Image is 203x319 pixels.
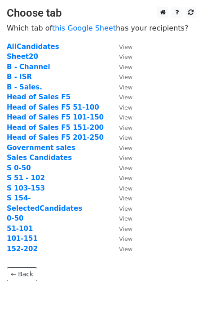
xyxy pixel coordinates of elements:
[110,174,132,182] a: View
[110,53,132,61] a: View
[110,245,132,253] a: View
[7,235,38,243] a: 101-151
[110,124,132,132] a: View
[119,175,132,182] small: View
[119,195,132,202] small: View
[7,245,38,253] a: 152-202
[119,124,132,131] small: View
[119,44,132,50] small: View
[110,235,132,243] a: View
[7,164,31,172] a: S 0-50
[119,226,132,232] small: View
[7,154,72,162] a: Sales Candidates
[119,64,132,71] small: View
[110,113,132,121] a: View
[110,214,132,222] a: View
[119,185,132,192] small: View
[119,215,132,222] small: View
[7,184,45,192] a: S 103-153
[119,246,132,253] small: View
[7,113,104,121] a: Head of Sales F5 101-150
[119,94,132,101] small: View
[7,23,196,33] p: Which tab of has your recipients?
[119,235,132,242] small: View
[7,73,32,81] a: B - ISR
[7,43,59,51] a: AllCandidates
[110,225,132,233] a: View
[119,84,132,91] small: View
[7,267,37,281] a: ← Back
[7,83,42,91] a: B - Sales.
[7,204,82,213] a: SelectedCandidates
[119,114,132,121] small: View
[110,83,132,91] a: View
[110,73,132,81] a: View
[110,164,132,172] a: View
[119,165,132,172] small: View
[7,53,38,61] a: Sheet20
[7,174,45,182] a: S 51 - 102
[110,63,132,71] a: View
[110,154,132,162] a: View
[7,7,196,20] h3: Choose tab
[119,104,132,111] small: View
[110,103,132,111] a: View
[110,204,132,213] a: View
[110,43,132,51] a: View
[52,24,116,32] a: this Google Sheet
[119,145,132,151] small: View
[7,93,71,101] a: Head of Sales F5
[119,134,132,141] small: View
[119,155,132,161] small: View
[7,124,104,132] a: Head of Sales F5 151-200
[7,103,99,111] a: Head of Sales F5 51-100
[7,144,75,152] a: Government sales
[110,144,132,152] a: View
[119,53,132,60] small: View
[7,225,33,233] a: 51-101
[119,205,132,212] small: View
[7,214,24,222] a: 0-50
[119,74,132,80] small: View
[7,63,50,71] a: B - Channel
[7,133,104,142] a: Head of Sales F5 201-250
[7,194,31,202] a: S 154-
[110,194,132,202] a: View
[110,133,132,142] a: View
[110,184,132,192] a: View
[110,93,132,101] a: View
